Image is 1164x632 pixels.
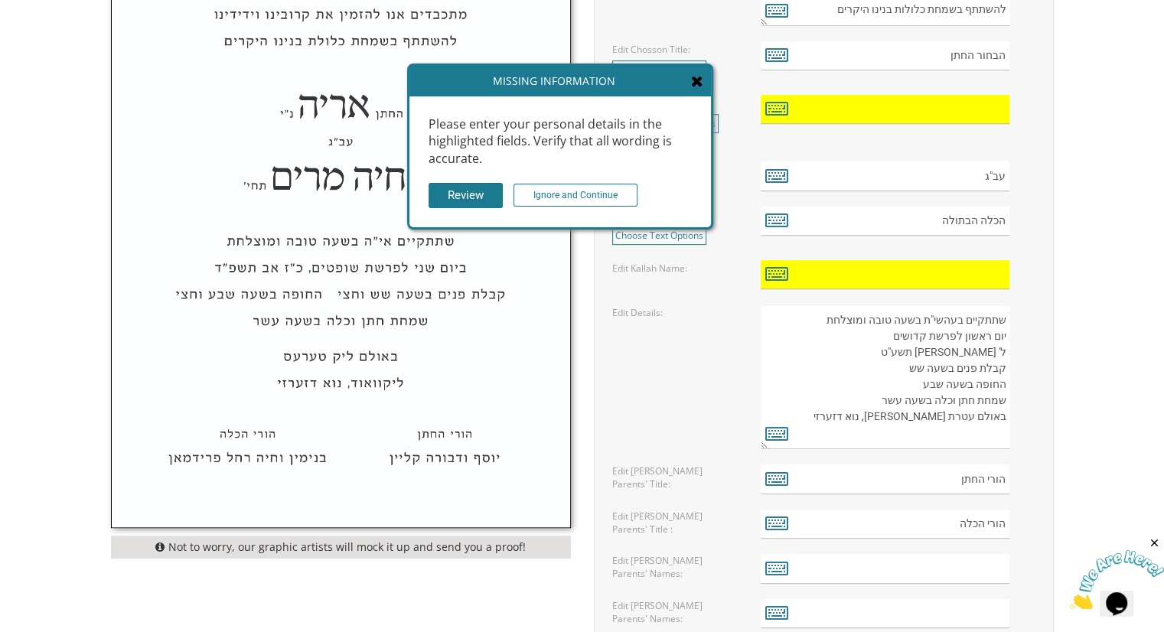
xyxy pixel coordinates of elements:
[514,184,637,207] input: Ignore and Continue
[612,464,738,490] label: Edit [PERSON_NAME] Parents' Title:
[429,116,692,168] div: Please enter your personal details in the highlighted fields. Verify that all wording is accurate.
[1069,536,1164,609] iframe: chat widget
[409,66,711,96] div: Missing Information
[612,554,738,580] label: Edit [PERSON_NAME] Parents' Names:
[111,536,571,559] div: Not to worry, our graphic artists will mock it up and send you a proof!
[612,599,738,625] label: Edit [PERSON_NAME] Parents' Names:
[612,306,663,319] label: Edit Details:
[612,510,738,536] label: Edit [PERSON_NAME] Parents' Title :
[429,183,503,208] input: Review
[612,60,706,80] a: Choose Text Options
[612,262,687,275] label: Edit Kallah Name:
[612,43,690,56] label: Edit Chosson Title:
[761,305,1009,449] textarea: שתתקיים בעהשי"ת בשעה טובה ומוצלחת יום ראשון לפרשת קדושים ל' [PERSON_NAME] תשע"ט קבלת פנים בשעה שש...
[612,226,706,245] a: Choose Text Options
